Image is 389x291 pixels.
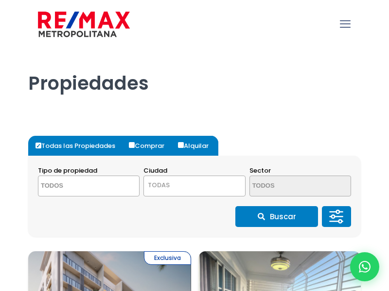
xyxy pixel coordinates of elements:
label: Alquilar [176,136,218,156]
span: TODAS [144,178,245,192]
textarea: Search [38,176,121,197]
span: Sector [249,166,271,175]
input: Comprar [129,142,135,148]
span: Exclusiva [144,251,191,265]
label: Comprar [126,136,174,156]
span: Tipo de propiedad [38,166,97,175]
input: Todas las Propiedades [35,143,41,148]
img: remax-metropolitana-logo [38,10,130,39]
span: TODAS [143,176,245,196]
span: TODAS [148,180,170,190]
span: Ciudad [143,166,167,175]
label: Todas las Propiedades [33,136,125,156]
a: mobile menu [337,16,354,32]
input: Alquilar [178,142,184,148]
h1: Propiedades [28,49,361,95]
button: Buscar [235,206,318,227]
textarea: Search [250,176,333,197]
